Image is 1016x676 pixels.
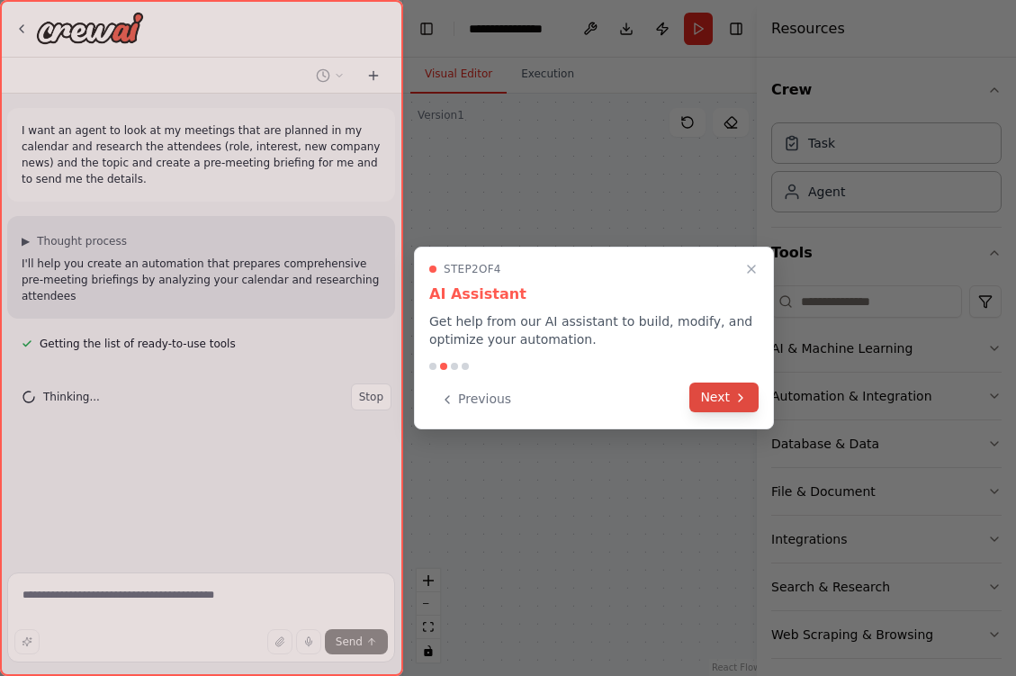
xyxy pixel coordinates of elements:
span: Step 2 of 4 [444,262,501,276]
button: Previous [429,384,522,414]
button: Hide left sidebar [414,16,439,41]
button: Close walkthrough [741,258,762,280]
button: Next [689,383,759,412]
h3: AI Assistant [429,284,759,305]
p: Get help from our AI assistant to build, modify, and optimize your automation. [429,312,759,348]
